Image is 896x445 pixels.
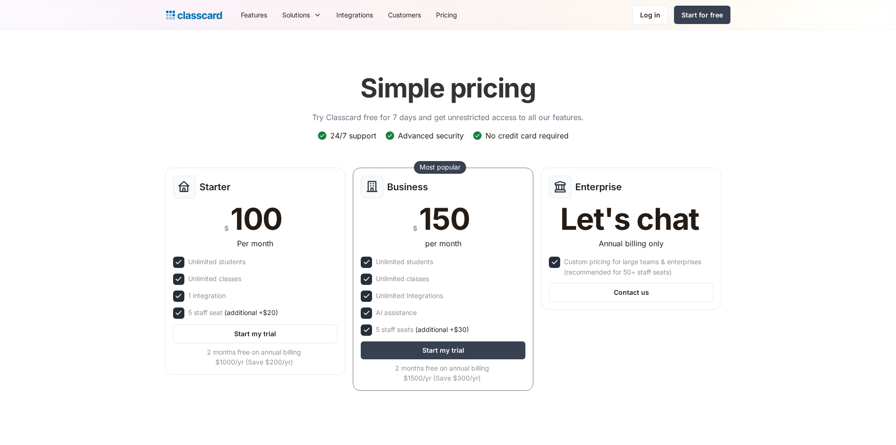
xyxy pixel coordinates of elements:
div: Annual billing only [599,238,664,249]
a: Start my trial [173,324,338,343]
div: Unlimited classes [376,274,429,284]
div: No credit card required [485,130,569,141]
div: Log in [640,10,660,20]
h2: Business [387,181,428,193]
div: AI assistance [376,307,417,318]
p: Try Classcard free for 7 days and get unrestricted access to all our features. [312,112,584,123]
a: Start for free [674,6,730,24]
a: Integrations [329,4,381,25]
div: Unlimited classes [188,274,241,284]
div: $ [224,222,229,234]
div: Solutions [275,4,329,25]
div: 5 staff seat [188,307,278,318]
div: Let's chat [560,204,699,234]
div: 2 months free on annual billing $1500/yr (Save $300/yr) [361,363,523,383]
a: Start my trial [361,341,525,359]
div: Unlimited students [188,257,246,267]
span: (additional +$20) [224,307,278,318]
div: 2 months free on annual billing $1000/yr (Save $200/yr) [173,347,336,367]
a: Customers [381,4,428,25]
div: 24/7 support [330,130,376,141]
div: 5 staff seats [376,324,469,335]
h1: Simple pricing [360,73,536,104]
h2: Enterprise [575,181,622,193]
div: Most popular [420,162,460,172]
div: 100 [230,204,282,234]
div: Unlimited Integrations [376,291,443,301]
div: Custom pricing for large teams & enterprises (recommended for 50+ staff seats) [564,257,712,277]
div: $ [413,222,417,234]
a: Pricing [428,4,465,25]
a: Contact us [549,283,714,302]
a: Features [233,4,275,25]
a: home [166,8,222,22]
div: Start for free [682,10,723,20]
div: Unlimited students [376,257,433,267]
span: (additional +$30) [415,324,469,335]
div: Advanced security [398,130,464,141]
div: per month [425,238,461,249]
div: Per month [237,238,273,249]
a: Log in [632,5,668,24]
div: 150 [419,204,469,234]
h2: Starter [199,181,230,193]
div: 1 integration [188,291,226,301]
div: Solutions [282,10,310,20]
